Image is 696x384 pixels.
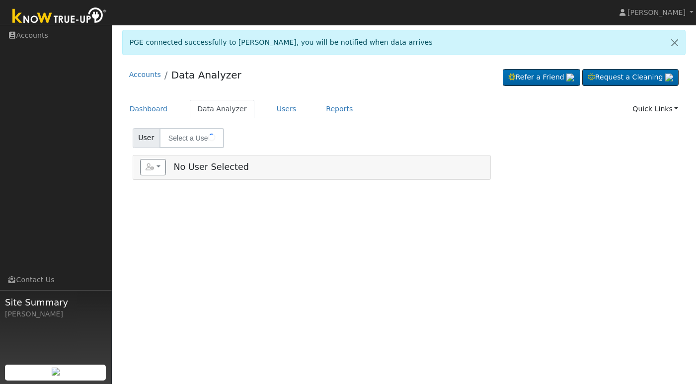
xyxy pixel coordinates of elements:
[664,30,685,55] a: Close
[52,368,60,376] img: retrieve
[5,296,106,309] span: Site Summary
[171,69,241,81] a: Data Analyzer
[129,71,161,78] a: Accounts
[665,74,673,81] img: retrieve
[5,309,106,319] div: [PERSON_NAME]
[140,159,483,176] h5: No User Selected
[582,69,679,86] a: Request a Cleaning
[133,128,160,148] span: User
[566,74,574,81] img: retrieve
[122,30,686,55] div: PGE connected successfully to [PERSON_NAME], you will be notified when data arrives
[122,100,175,118] a: Dashboard
[159,128,224,148] input: Select a User
[318,100,360,118] a: Reports
[269,100,304,118] a: Users
[627,8,686,16] span: [PERSON_NAME]
[503,69,580,86] a: Refer a Friend
[625,100,686,118] a: Quick Links
[190,100,254,118] a: Data Analyzer
[7,5,112,28] img: Know True-Up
